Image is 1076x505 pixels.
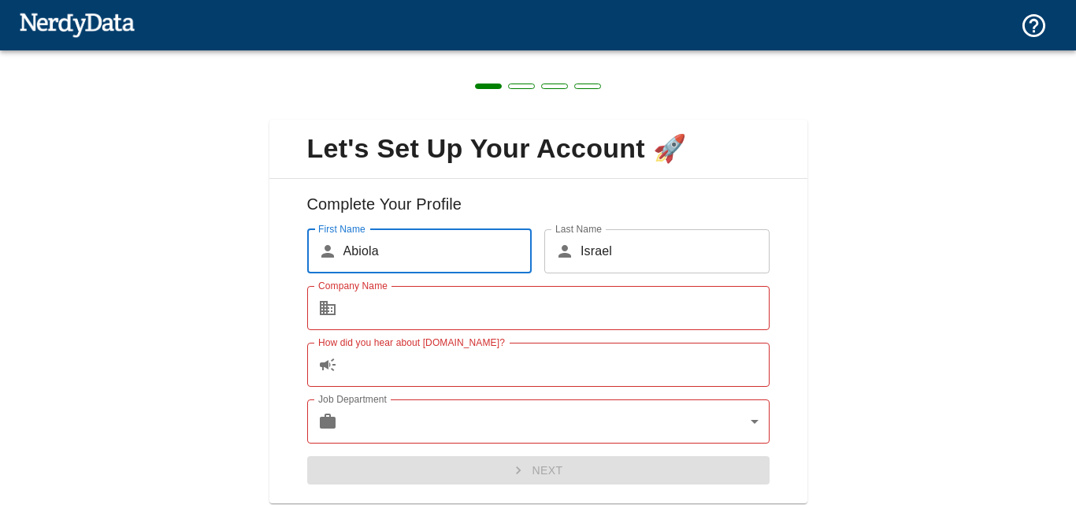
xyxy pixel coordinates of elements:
label: First Name [318,222,365,236]
label: Company Name [318,279,388,292]
span: Let's Set Up Your Account 🚀 [282,132,795,165]
img: NerdyData.com [19,9,135,40]
label: Job Department [318,392,387,406]
label: Last Name [555,222,602,236]
label: How did you hear about [DOMAIN_NAME]? [318,336,505,349]
h6: Complete Your Profile [282,191,795,229]
button: Support and Documentation [1011,2,1057,49]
